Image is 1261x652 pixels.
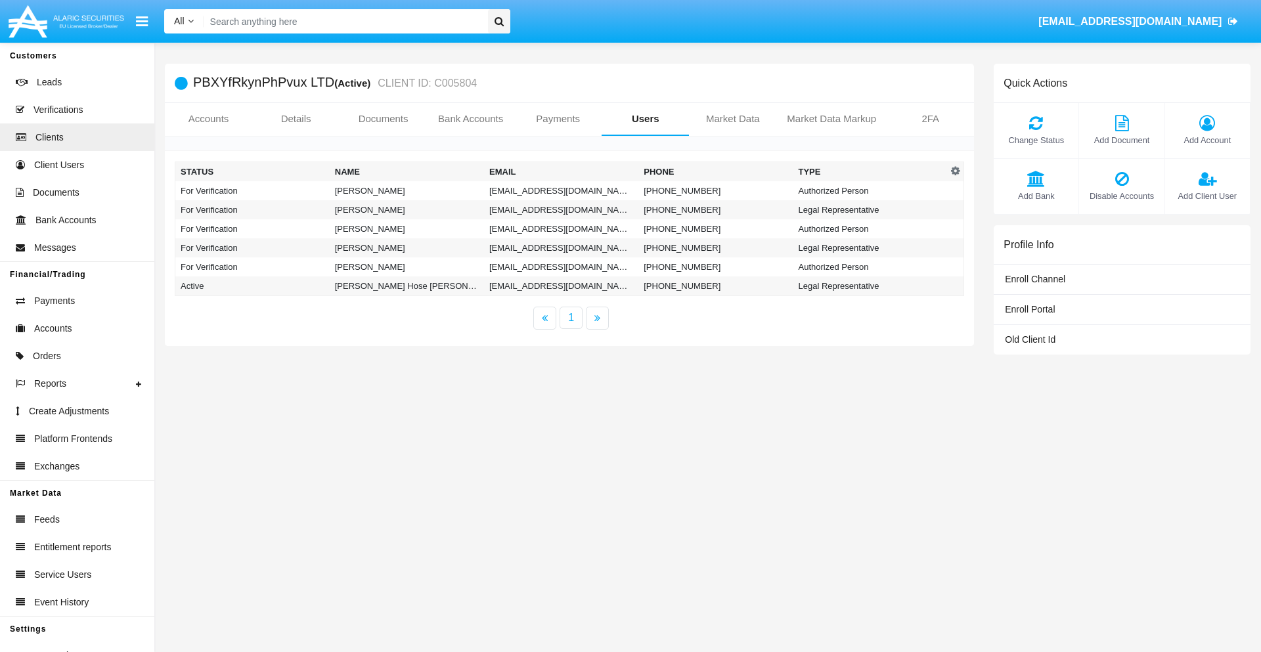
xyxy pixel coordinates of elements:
[33,186,79,200] span: Documents
[175,200,330,219] td: For Verification
[638,181,793,200] td: [PHONE_NUMBER]
[793,238,948,257] td: Legal Representative
[252,103,340,135] a: Details
[37,76,62,89] span: Leads
[1086,134,1157,146] span: Add Document
[638,276,793,296] td: [PHONE_NUMBER]
[638,257,793,276] td: [PHONE_NUMBER]
[34,513,60,527] span: Feeds
[427,103,514,135] a: Bank Accounts
[374,78,477,89] small: CLIENT ID: C005804
[638,238,793,257] td: [PHONE_NUMBER]
[484,162,638,182] th: Email
[330,276,484,296] td: [PERSON_NAME] Hose [PERSON_NAME] Papadopolus
[514,103,602,135] a: Payments
[175,219,330,238] td: For Verification
[1000,134,1072,146] span: Change Status
[793,181,948,200] td: Authorized Person
[330,162,484,182] th: Name
[793,276,948,296] td: Legal Representative
[193,76,477,91] h5: PBXYfRkynPhPvux LTD
[334,76,374,91] div: (Active)
[175,181,330,200] td: For Verification
[34,294,75,308] span: Payments
[776,103,887,135] a: Market Data Markup
[1004,77,1067,89] h6: Quick Actions
[887,103,974,135] a: 2FA
[165,307,974,330] nav: paginator
[484,219,638,238] td: [EMAIL_ADDRESS][DOMAIN_NAME]
[484,276,638,296] td: [EMAIL_ADDRESS][DOMAIN_NAME]
[1038,16,1222,27] span: [EMAIL_ADDRESS][DOMAIN_NAME]
[34,432,112,446] span: Platform Frontends
[602,103,689,135] a: Users
[330,200,484,219] td: [PERSON_NAME]
[484,181,638,200] td: [EMAIL_ADDRESS][DOMAIN_NAME]
[175,276,330,296] td: Active
[35,213,97,227] span: Bank Accounts
[204,9,483,33] input: Search
[330,181,484,200] td: [PERSON_NAME]
[1000,190,1072,202] span: Add Bank
[34,460,79,473] span: Exchanges
[484,200,638,219] td: [EMAIL_ADDRESS][DOMAIN_NAME]
[29,404,109,418] span: Create Adjustments
[175,257,330,276] td: For Verification
[34,540,112,554] span: Entitlement reports
[484,238,638,257] td: [EMAIL_ADDRESS][DOMAIN_NAME]
[175,162,330,182] th: Status
[1004,238,1053,251] h6: Profile Info
[175,238,330,257] td: For Verification
[484,257,638,276] td: [EMAIL_ADDRESS][DOMAIN_NAME]
[1005,334,1055,345] span: Old Client Id
[1005,304,1055,315] span: Enroll Portal
[638,219,793,238] td: [PHONE_NUMBER]
[34,158,84,172] span: Client Users
[638,200,793,219] td: [PHONE_NUMBER]
[34,241,76,255] span: Messages
[793,162,948,182] th: Type
[34,568,91,582] span: Service Users
[33,349,61,363] span: Orders
[1172,134,1243,146] span: Add Account
[1005,274,1065,284] span: Enroll Channel
[340,103,427,135] a: Documents
[689,103,776,135] a: Market Data
[1172,190,1243,202] span: Add Client User
[793,200,948,219] td: Legal Representative
[638,162,793,182] th: Phone
[34,377,66,391] span: Reports
[33,103,83,117] span: Verifications
[34,322,72,336] span: Accounts
[330,219,484,238] td: [PERSON_NAME]
[330,238,484,257] td: [PERSON_NAME]
[165,103,252,135] a: Accounts
[1086,190,1157,202] span: Disable Accounts
[7,2,126,41] img: Logo image
[174,16,185,26] span: All
[793,219,948,238] td: Authorized Person
[793,257,948,276] td: Authorized Person
[35,131,64,144] span: Clients
[1032,3,1245,40] a: [EMAIL_ADDRESS][DOMAIN_NAME]
[330,257,484,276] td: [PERSON_NAME]
[164,14,204,28] a: All
[34,596,89,609] span: Event History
